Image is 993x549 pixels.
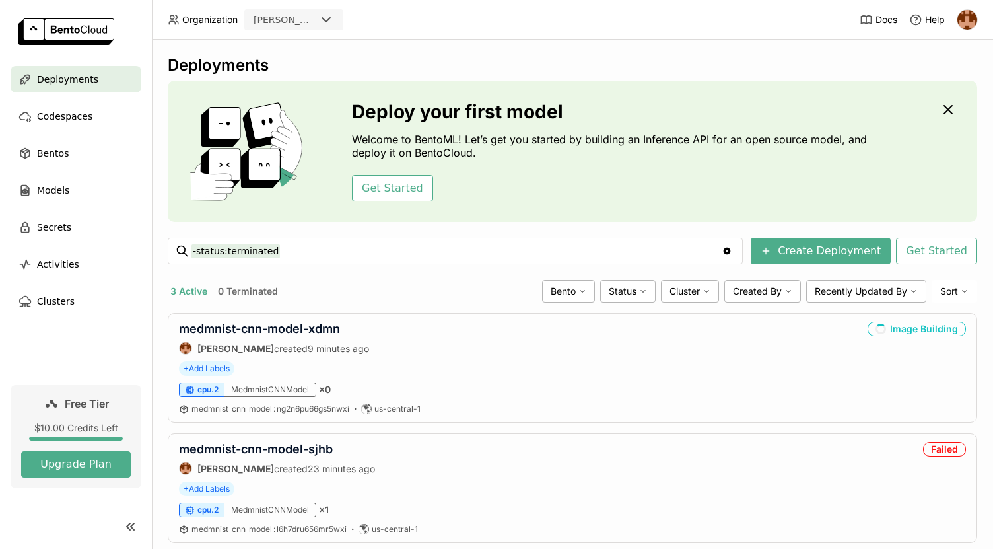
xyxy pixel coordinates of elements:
a: medmnist-cnn-model-sjhb [179,442,333,456]
i: loading [873,322,887,336]
span: us-central-1 [372,524,418,534]
span: +Add Labels [179,361,234,376]
span: Created By [733,285,782,297]
button: Create Deployment [751,238,891,264]
button: Upgrade Plan [21,451,131,478]
span: Secrets [37,219,71,235]
div: Created By [724,280,801,303]
span: : [273,404,275,414]
div: Failed [923,442,966,457]
div: Status [600,280,656,303]
p: Welcome to BentoML! Let’s get you started by building an Inference API for an open source model, ... [352,133,873,159]
button: 3 Active [168,283,210,300]
img: cover onboarding [178,102,320,201]
a: medmnist_cnn_model:ng2n6pu66gs5nwxi [191,404,349,414]
span: Deployments [37,71,98,87]
span: cpu.2 [197,505,219,515]
a: Docs [860,13,897,26]
span: cpu.2 [197,384,219,395]
a: Models [11,177,141,203]
span: Status [609,285,636,297]
span: Cluster [669,285,700,297]
span: Help [925,14,945,26]
a: Clusters [11,288,141,314]
a: Secrets [11,214,141,240]
span: Docs [875,14,897,26]
span: Clusters [37,293,75,309]
img: Francesco Caliva [180,462,191,474]
span: Bento [551,285,576,297]
a: medmnist-cnn-model-xdmn [179,322,340,336]
a: Codespaces [11,103,141,129]
div: created [179,342,369,355]
div: $10.00 Credits Left [21,422,131,434]
span: medmnist_cnn_model l6h7dru656mr5wxi [191,524,347,534]
img: Francesco Caliva [957,10,977,30]
h3: Deploy your first model [352,101,873,122]
span: Codespaces [37,108,92,124]
span: × 0 [319,384,331,396]
span: 9 minutes ago [308,343,369,354]
div: Recently Updated By [806,280,926,303]
span: Recently Updated By [815,285,907,297]
span: Activities [37,256,79,272]
img: logo [18,18,114,45]
span: us-central-1 [374,404,421,414]
img: Francesco Caliva [180,342,191,354]
svg: Clear value [722,246,732,256]
strong: [PERSON_NAME] [197,343,274,354]
a: Activities [11,251,141,277]
a: Free Tier$10.00 Credits LeftUpgrade Plan [11,385,141,488]
a: Deployments [11,66,141,92]
div: [PERSON_NAME]-space [254,13,316,26]
a: medmnist_cnn_model:l6h7dru656mr5wxi [191,524,347,534]
div: Sort [932,280,977,303]
div: MedmnistCNNModel [224,503,316,517]
span: : [273,524,275,534]
strong: [PERSON_NAME] [197,463,274,474]
span: Models [37,182,69,198]
span: +Add Labels [179,482,234,496]
span: Organization [182,14,238,26]
div: created [179,462,375,475]
div: Image Building [868,322,966,336]
div: Cluster [661,280,719,303]
input: Search [191,240,722,262]
button: Get Started [896,238,977,264]
div: Help [909,13,945,26]
div: Deployments [168,55,977,75]
button: Get Started [352,175,433,201]
button: 0 Terminated [215,283,281,300]
div: MedmnistCNNModel [224,383,316,397]
span: × 1 [319,504,329,516]
span: Free Tier [65,397,109,410]
div: Bento [542,280,595,303]
span: 23 minutes ago [308,463,375,474]
span: Bentos [37,145,69,161]
a: Bentos [11,140,141,166]
input: Selected francesco-space. [317,14,318,27]
span: medmnist_cnn_model ng2n6pu66gs5nwxi [191,404,349,414]
span: Sort [940,285,958,297]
